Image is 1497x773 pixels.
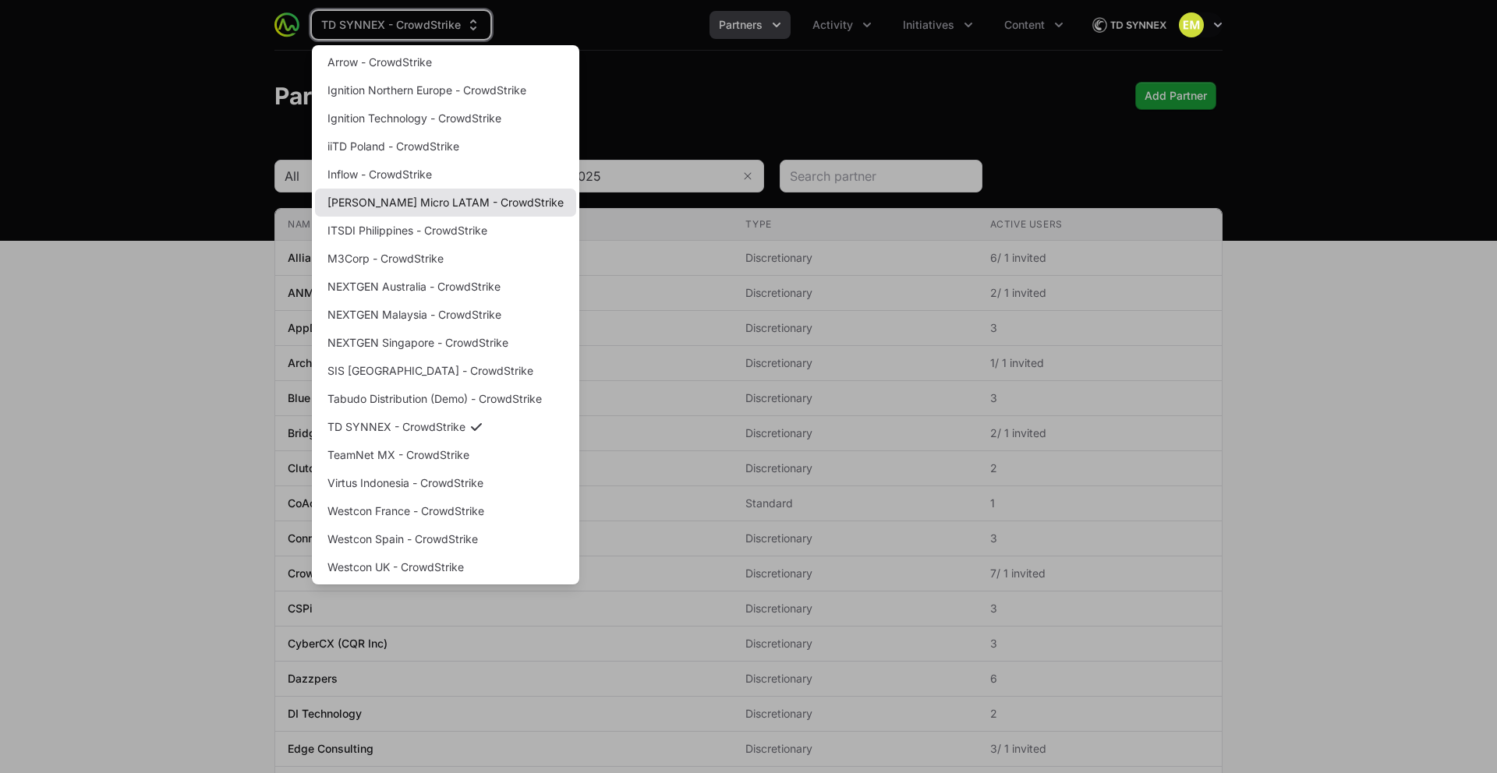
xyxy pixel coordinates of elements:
[315,469,576,497] a: Virtus Indonesia - CrowdStrike
[315,48,576,76] a: Arrow - CrowdStrike
[315,217,576,245] a: ITSDI Philippines - CrowdStrike
[315,553,576,581] a: Westcon UK - CrowdStrike
[312,11,490,39] div: Supplier switch menu
[315,245,576,273] a: M3Corp - CrowdStrike
[315,497,576,525] a: Westcon France - CrowdStrike
[315,301,576,329] a: NEXTGEN Malaysia - CrowdStrike
[315,413,576,441] a: TD SYNNEX - CrowdStrike
[315,189,576,217] a: [PERSON_NAME] Micro LATAM - CrowdStrike
[315,329,576,357] a: NEXTGEN Singapore - CrowdStrike
[315,525,576,553] a: Westcon Spain - CrowdStrike
[315,385,576,413] a: Tabudo Distribution (Demo) - CrowdStrike
[299,11,1073,39] div: Main navigation
[315,357,576,385] a: SIS [GEOGRAPHIC_DATA] - CrowdStrike
[315,441,576,469] a: TeamNet MX - CrowdStrike
[732,161,763,192] button: Remove
[315,76,576,104] a: Ignition Northern Europe - CrowdStrike
[315,132,576,161] a: iiTD Poland - CrowdStrike
[315,273,576,301] a: NEXTGEN Australia - CrowdStrike
[315,161,576,189] a: Inflow - CrowdStrike
[315,104,576,132] a: Ignition Technology - CrowdStrike
[1179,12,1204,37] img: Eric Mingus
